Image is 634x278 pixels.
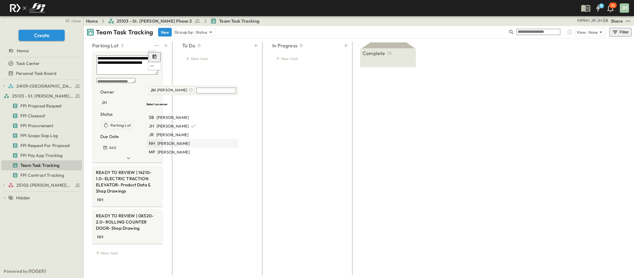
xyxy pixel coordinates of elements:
div: FPI Closeouttest [1,111,82,121]
span: [PERSON_NAME] [157,123,189,129]
div: Monica Pruteanu (mpruteanu@fpibuilders.com) [577,17,584,24]
div: Filter [612,29,629,36]
div: READY TO REVIEW | 14210- 1.0- ELECTRIC TRACTION ELEVATOR- Product Data & Shop DrawingsNH [92,166,163,206]
p: 0 [300,42,303,49]
button: Create [19,30,65,41]
span: FPI Pay App Tracking [20,152,63,159]
span: 25103 - St. [PERSON_NAME] Phase 2 [12,93,73,99]
span: Task Center [16,60,40,67]
span: 24109-St. Teresa of Calcutta Parish Hall [16,83,73,89]
a: FPI Scope Gap Log [1,131,81,140]
div: NH [149,140,155,146]
a: 25102-Christ The Redeemer Anglican Church [8,181,81,189]
div: FPI Contract Trackingtest [1,170,82,180]
nav: breadcrumbs [86,18,263,24]
p: Parking Lot [92,42,119,49]
div: New task [182,54,253,63]
div: JH [620,3,629,13]
button: close [62,16,82,25]
a: FPI Proposal Request [1,102,81,110]
div: NH [97,197,103,203]
button: JH [619,3,630,13]
span: Hidden [16,195,30,201]
p: 3 [121,42,123,49]
span: [PERSON_NAME] [156,132,188,137]
div: READY TO REVIEW | 08320- 2.0- ROLLING COUNTER DOOR- Shop DrawingNH [92,209,163,244]
a: FPI Request For Proposal [1,141,81,150]
h6: 9 [600,3,602,8]
p: Group by: [175,29,194,35]
button: test [153,41,160,50]
a: FPI Contract Tracking [1,171,81,180]
div: Personal Task Boardtest [1,68,82,78]
div: SB [149,114,154,120]
div: Jose Hurtado (jhurtado@fpibuilders.com) [101,99,107,107]
span: FPI Scope Gap Log [20,132,58,139]
div: Jayden Ramirez (jramirez@fpibuilders.com) [591,17,596,24]
div: Nila Hutcheson (nhutcheson@fpibuilders.com) [583,17,590,24]
div: 24109-St. Teresa of Calcutta Parish Halltest [1,81,82,91]
span: Parking Lot [110,123,131,128]
span: [PERSON_NAME] [157,114,189,120]
a: Personal Task Board [1,69,81,78]
div: 25102-Christ The Redeemer Anglican Churchtest [1,180,82,190]
a: FPI Procurement [1,121,81,130]
p: To Do [182,42,195,49]
button: New [158,28,172,37]
div: FPI Procurementtest [1,121,82,131]
a: FPI Closeout [1,111,81,120]
span: 25103 - St. [PERSON_NAME] Phase 2 [117,18,192,24]
a: Team Task Tracking [210,18,259,24]
span: 25102-Christ The Redeemer Anglican Church [16,182,73,188]
span: [PERSON_NAME] [157,88,187,93]
a: Home [1,46,81,55]
span: [PERSON_NAME] [157,140,190,146]
div: MP [149,149,155,155]
span: Home [17,48,28,54]
a: Task Center [1,59,81,68]
p: Status [196,29,208,35]
span: Team Task Tracking [20,162,59,168]
div: New task [92,249,163,257]
p: Status [100,111,156,117]
p: Due Date [100,133,156,140]
span: FPI Closeout [20,113,45,119]
span: FPI Procurement [20,123,54,129]
p: 0 [198,42,201,49]
span: close [71,18,81,24]
div: 25103 - St. [PERSON_NAME] Phase 2test [1,91,82,101]
h6: Add [109,145,116,150]
span: [PERSON_NAME] [157,149,190,155]
div: Share [611,18,623,24]
span: Personal Task Board [16,70,56,76]
span: READY TO REVIEW | 08320- 2.0- ROLLING COUNTER DOOR- Shop Drawing [96,213,159,231]
div: FPI Scope Gap Logtest [1,131,82,141]
div: NH [97,234,103,240]
span: READY TO REVIEW | 14210- 1.0- ELECTRIC TRACTION ELEVATOR- Product Data & Shop Drawings [96,169,159,194]
a: 25103 - St. [PERSON_NAME] Phase 2 [108,18,201,24]
a: FPI Pay App Tracking [1,151,81,160]
div: JH [101,99,107,106]
button: 9 [592,2,604,14]
a: Home [86,18,98,24]
div: Team Task Trackingtest [1,160,82,170]
div: JR [149,132,154,138]
button: edit [148,62,156,70]
div: Sterling Barnett (sterling@fpibuilders.com) [603,17,608,24]
div: FPI Request For Proposaltest [1,141,82,150]
a: Team Task Tracking [1,161,81,170]
span: FPI Proposal Request [20,103,62,109]
p: None [589,29,598,35]
p: Team Task Tracking [96,28,153,37]
button: Tracking Date Menu [148,52,161,62]
h6: Select an owner [146,102,239,106]
button: Filter [609,28,632,37]
span: Team Task Tracking [219,18,259,24]
a: 25103 - St. [PERSON_NAME] Phase 2 [4,92,81,100]
p: In Progress [272,42,297,49]
p: View: [577,29,587,35]
p: 30 [611,3,615,8]
p: Owner [100,89,156,95]
div: JH [150,87,156,93]
img: c8d7d1ed905e502e8f77bf7063faec64e13b34fdb1f2bdd94b0e311fc34f8000.png [7,2,48,15]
